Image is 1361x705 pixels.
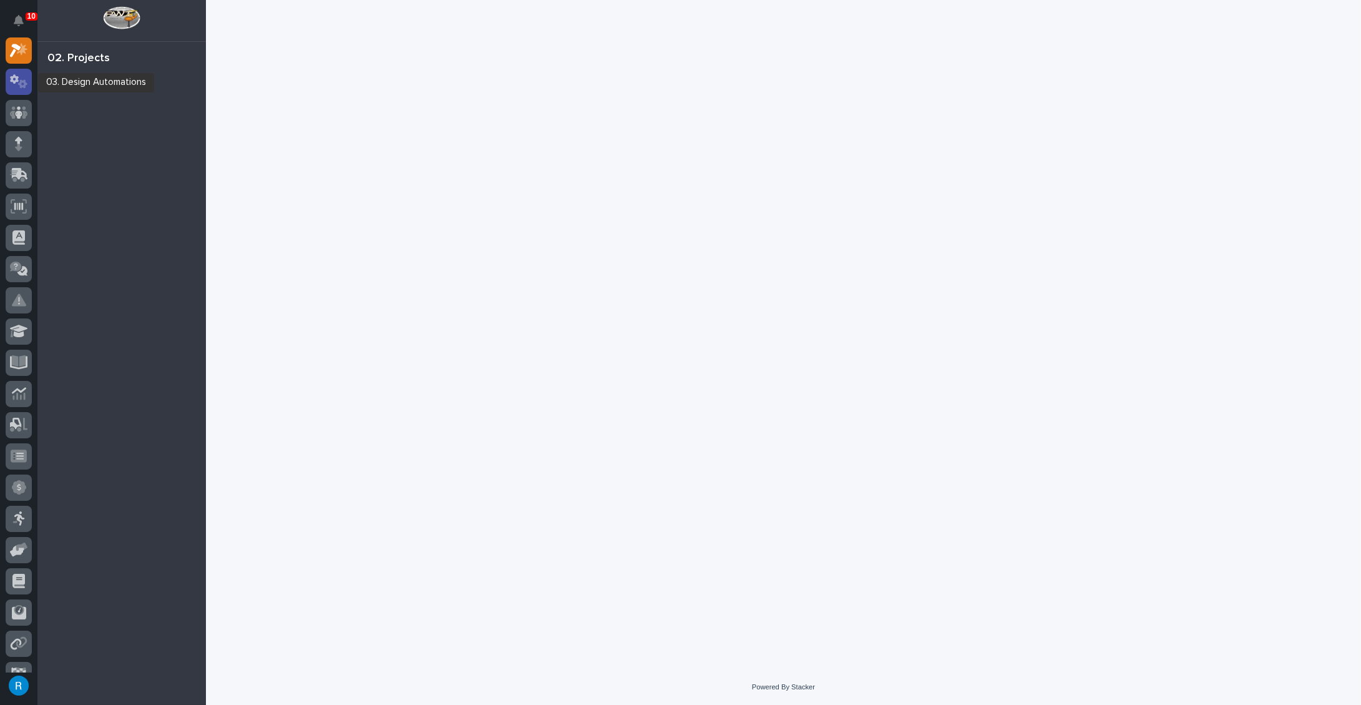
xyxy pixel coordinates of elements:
[16,15,32,35] div: Notifications10
[47,52,110,66] div: 02. Projects
[27,12,36,21] p: 10
[752,683,815,691] a: Powered By Stacker
[6,7,32,34] button: Notifications
[103,6,140,29] img: Workspace Logo
[6,673,32,699] button: users-avatar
